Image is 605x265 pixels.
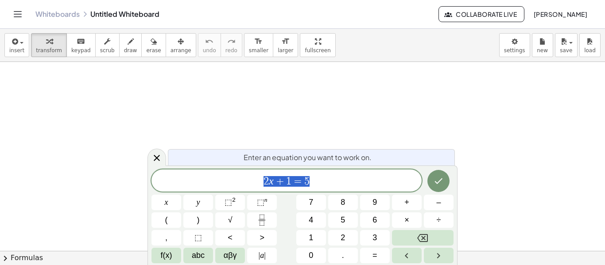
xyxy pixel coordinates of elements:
button: ) [183,212,213,228]
span: 2 [341,232,345,244]
var: x [269,175,274,187]
button: Alphabet [183,248,213,263]
button: save [555,33,578,57]
i: keyboard [77,36,85,47]
button: redoredo [221,33,242,57]
i: undo [205,36,213,47]
span: . [342,250,344,261]
i: redo [227,36,236,47]
span: 1 [286,176,291,187]
span: > [260,232,264,244]
button: new [532,33,553,57]
button: Backspace [392,230,454,246]
button: 8 [328,195,358,210]
span: new [537,47,548,54]
span: + [404,196,409,208]
i: format_size [281,36,290,47]
button: Toggle navigation [11,7,25,21]
span: | [259,251,260,260]
a: Whiteboards [35,10,80,19]
span: ⬚ [257,198,264,207]
button: . [328,248,358,263]
span: 3 [372,232,377,244]
button: Absolute value [247,248,277,263]
span: 5 [341,214,345,226]
button: Minus [424,195,454,210]
button: 9 [360,195,390,210]
span: 2 [264,176,269,187]
span: × [404,214,409,226]
span: 1 [309,232,313,244]
button: erase [141,33,166,57]
span: , [165,232,167,244]
span: abc [192,250,205,261]
button: insert [4,33,29,57]
button: format_sizelarger [273,33,298,57]
button: Superscript [247,195,277,210]
span: 0 [309,250,313,261]
span: < [228,232,233,244]
button: 3 [360,230,390,246]
button: Times [392,212,422,228]
span: = [291,176,304,187]
span: arrange [171,47,191,54]
span: fullscreen [305,47,330,54]
span: a [259,250,266,261]
span: 9 [372,196,377,208]
button: Fraction [247,212,277,228]
span: draw [124,47,137,54]
span: – [436,196,441,208]
span: 7 [309,196,313,208]
span: settings [504,47,525,54]
sup: n [264,196,268,203]
button: Plus [392,195,422,210]
button: scrub [95,33,120,57]
button: undoundo [198,33,221,57]
span: save [560,47,572,54]
span: smaller [249,47,268,54]
span: Enter an equation you want to work on. [244,152,372,163]
span: redo [225,47,237,54]
button: , [151,230,181,246]
button: Done [427,170,450,192]
button: keyboardkeypad [66,33,96,57]
span: f(x) [161,250,172,261]
button: 7 [296,195,326,210]
span: transform [36,47,62,54]
span: undo [203,47,216,54]
button: 1 [296,230,326,246]
i: format_size [254,36,263,47]
span: αβγ [224,250,237,261]
span: Collaborate Live [446,10,517,18]
span: erase [146,47,161,54]
span: x [165,196,168,208]
span: √ [228,214,233,226]
button: Squared [215,195,245,210]
span: larger [278,47,293,54]
span: ( [165,214,168,226]
span: + [274,176,287,187]
span: insert [9,47,24,54]
span: [PERSON_NAME] [533,10,587,18]
span: keypad [71,47,91,54]
span: ⬚ [194,232,202,244]
span: ) [197,214,200,226]
button: Square root [215,212,245,228]
span: 6 [372,214,377,226]
button: 6 [360,212,390,228]
sup: 2 [232,196,236,203]
button: 4 [296,212,326,228]
button: Functions [151,248,181,263]
button: load [579,33,601,57]
button: Placeholder [183,230,213,246]
button: [PERSON_NAME] [526,6,594,22]
button: 5 [328,212,358,228]
button: ( [151,212,181,228]
button: Right arrow [424,248,454,263]
span: = [372,250,377,261]
span: y [197,196,200,208]
span: ÷ [437,214,441,226]
button: format_sizesmaller [244,33,273,57]
span: 5 [304,176,310,187]
button: 2 [328,230,358,246]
